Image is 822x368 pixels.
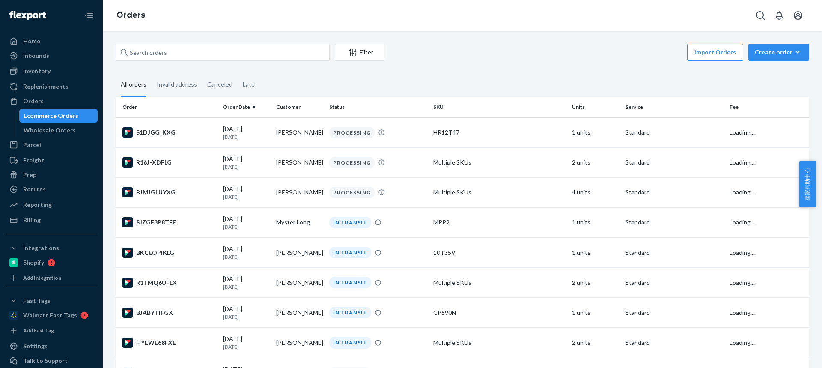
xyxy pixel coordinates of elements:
div: PROCESSING [329,157,375,168]
img: Flexport logo [9,11,46,20]
div: BJABYTIFGX [122,308,216,318]
a: Orders [116,10,145,20]
div: 10T35V [433,248,565,257]
div: [DATE] [223,155,269,171]
p: [DATE] [223,253,269,260]
div: HR12T47 [433,128,565,137]
div: Parcel [23,141,41,149]
div: Customer [276,103,322,111]
div: CP590N [433,308,565,317]
a: Inbounds [5,49,98,63]
div: IN TRANSIT [329,307,371,318]
button: Open Search Box [752,7,769,24]
a: Home [5,34,98,48]
p: Standard [625,218,723,227]
td: Multiple SKUs [430,268,569,298]
td: Multiple SKUs [430,147,569,177]
div: Add Fast Tag [23,327,54,334]
button: 卖家帮助中心 [799,161,816,207]
div: HYEWE68FXE [122,338,216,348]
p: [DATE] [223,313,269,320]
a: Talk to Support [5,354,98,368]
td: 1 units [569,117,622,147]
div: Freight [23,156,44,165]
p: Standard [625,278,723,287]
ol: breadcrumbs [110,3,152,28]
td: [PERSON_NAME] [273,268,326,298]
div: SJZGF3P8TEE [122,217,216,227]
p: Standard [625,158,723,167]
td: [PERSON_NAME] [273,238,326,268]
div: S1DJGG_KXG [122,127,216,138]
p: Standard [625,338,723,347]
td: Loading.... [726,298,809,328]
button: Close Navigation [80,7,98,24]
td: 2 units [569,268,622,298]
td: [PERSON_NAME] [273,328,326,358]
div: MPP2 [433,218,565,227]
div: [DATE] [223,215,269,230]
div: IN TRANSIT [329,247,371,258]
div: R16J-XDFLG [122,157,216,168]
a: Shopify [5,256,98,269]
p: [DATE] [223,343,269,350]
a: Add Integration [5,273,98,283]
td: 1 units [569,298,622,328]
button: Fast Tags [5,294,98,308]
td: [PERSON_NAME] [273,147,326,177]
td: Loading.... [726,328,809,358]
a: Ecommerce Orders [19,109,98,123]
a: Parcel [5,138,98,152]
a: Reporting [5,198,98,212]
td: [PERSON_NAME] [273,298,326,328]
td: Myster Long [273,207,326,237]
th: Order Date [220,97,273,117]
div: Integrations [23,244,59,252]
td: 2 units [569,328,622,358]
div: [DATE] [223,245,269,260]
div: Settings [23,342,48,350]
div: Talk to Support [23,356,68,365]
div: Invalid address [157,73,197,96]
a: Freight [5,153,98,167]
div: All orders [121,73,146,97]
th: Service [622,97,726,117]
td: Multiple SKUs [430,328,569,358]
div: Wholesale Orders [24,126,76,135]
button: Import Orders [687,44,743,61]
td: Loading.... [726,238,809,268]
th: Units [569,97,622,117]
td: [PERSON_NAME] [273,177,326,207]
p: [DATE] [223,163,269,171]
th: SKU [430,97,569,117]
div: IN TRANSIT [329,217,371,228]
p: Standard [625,128,723,137]
button: Open notifications [771,7,788,24]
div: BKCEOPIKLG [122,248,216,258]
p: [DATE] [223,193,269,200]
div: Prep [23,171,36,179]
div: Fast Tags [23,296,51,305]
p: Standard [625,308,723,317]
div: IN TRANSIT [329,277,371,288]
div: R1TMQ6UFLX [122,278,216,288]
div: Replenishments [23,82,68,91]
a: Add Fast Tag [5,326,98,336]
td: 4 units [569,177,622,207]
div: [DATE] [223,275,269,290]
div: Home [23,37,40,45]
p: [DATE] [223,223,269,230]
a: Orders [5,94,98,108]
div: Canceled [207,73,232,96]
div: Add Integration [23,274,61,281]
button: Filter [335,44,384,61]
a: Returns [5,183,98,196]
div: Returns [23,185,46,194]
div: PROCESSING [329,127,375,138]
td: [PERSON_NAME] [273,117,326,147]
a: Inventory [5,64,98,78]
th: Order [116,97,220,117]
button: Create order [748,44,809,61]
div: BJMJGLUYXG [122,187,216,197]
